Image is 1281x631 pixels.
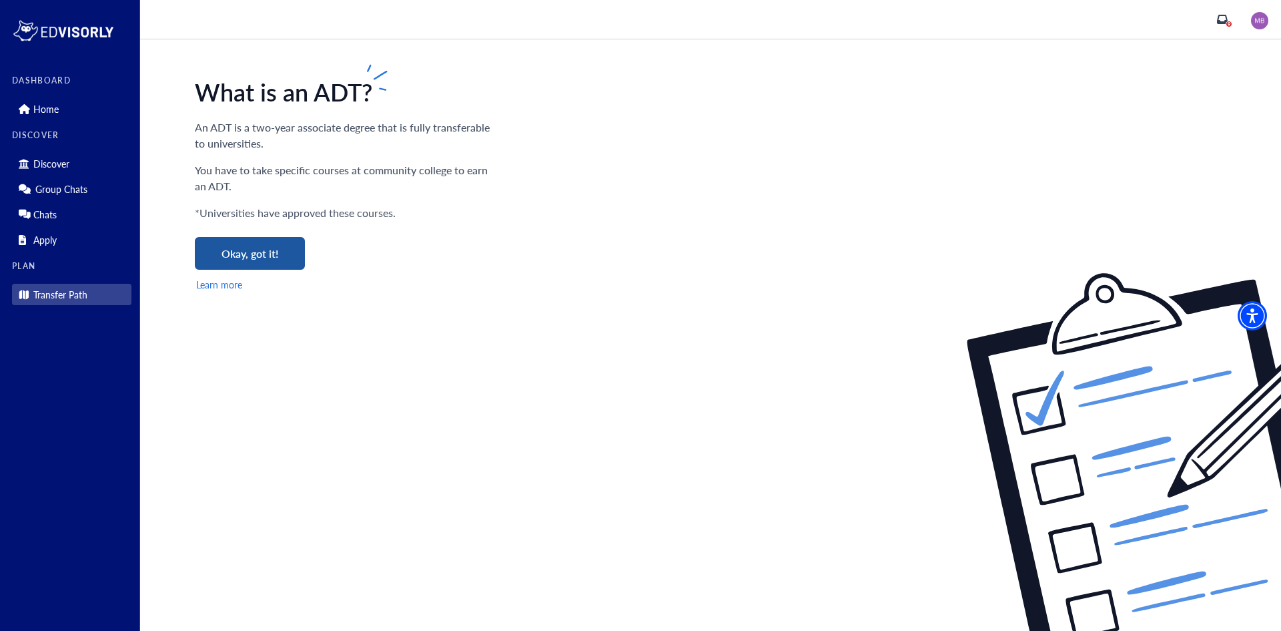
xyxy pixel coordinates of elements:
div: Chats [12,204,131,225]
span: ADT? [314,75,372,109]
div: Discover [12,153,131,174]
p: You have to take specific courses at community college to earn an ADT. [195,162,1268,194]
p: Home [33,103,59,115]
div: Group Chats [12,178,131,200]
p: Group Chats [35,184,87,195]
img: welcome [954,254,1281,631]
p: Apply [33,234,57,246]
p: Discover [33,158,69,170]
p: Transfer Path [33,289,87,300]
span: 9 [1228,21,1231,27]
div: Transfer Path [12,284,131,305]
img: lines [363,64,392,91]
img: logo [12,17,115,44]
button: Okay, got it! [195,237,305,270]
label: DISCOVER [12,131,131,140]
h1: What is an [195,77,372,106]
p: Chats [33,209,57,220]
div: Home [12,98,131,120]
button: Learn more [195,276,244,293]
div: Accessibility Menu [1238,301,1267,331]
a: 9 [1217,14,1228,25]
label: DASHBOARD [12,76,131,85]
p: An ADT is a two-year associate degree that is fully transferable to universities. [195,120,1268,152]
div: Apply [12,229,131,250]
label: PLAN [12,262,131,271]
i: *Universities have approved these courses. [195,205,396,220]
